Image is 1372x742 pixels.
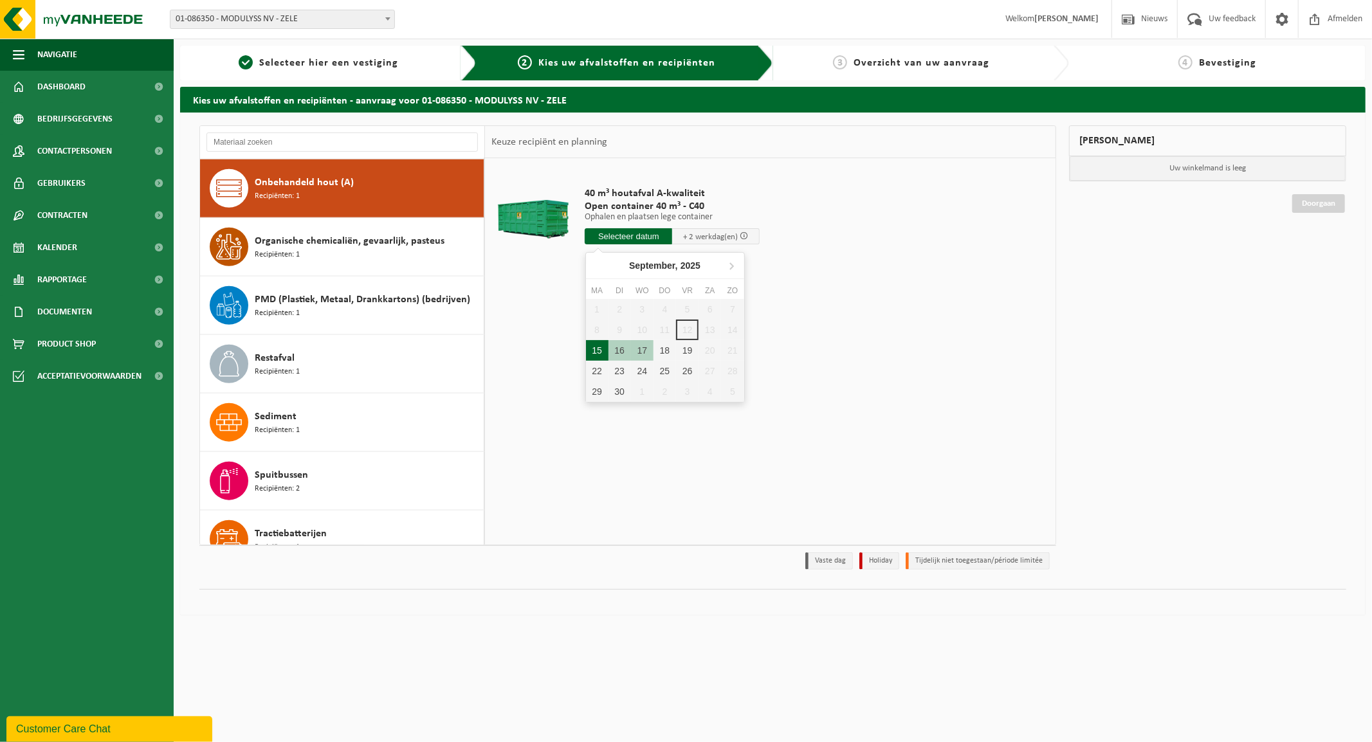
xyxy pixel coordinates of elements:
[239,55,253,69] span: 1
[676,381,699,402] div: 3
[585,200,760,213] span: Open container 40 m³ - C40
[1069,125,1346,156] div: [PERSON_NAME]
[255,424,300,437] span: Recipiënten: 1
[854,58,989,68] span: Overzicht van uw aanvraag
[255,233,444,249] span: Organische chemicaliën, gevaarlijk, pasteus
[683,233,738,241] span: + 2 werkdag(en)
[859,552,899,570] li: Holiday
[37,360,142,392] span: Acceptatievoorwaarden
[631,361,654,381] div: 24
[1178,55,1193,69] span: 4
[37,199,87,231] span: Contracten
[200,452,484,511] button: Spuitbussen Recipiënten: 2
[37,296,92,328] span: Documenten
[187,55,451,71] a: 1Selecteer hier een vestiging
[608,361,631,381] div: 23
[255,350,295,366] span: Restafval
[586,361,608,381] div: 22
[485,126,614,158] div: Keuze recipiënt en planning
[170,10,394,28] span: 01-086350 - MODULYSS NV - ZELE
[585,213,760,222] p: Ophalen en plaatsen lege container
[255,483,300,495] span: Recipiënten: 2
[37,71,86,103] span: Dashboard
[676,340,699,361] div: 19
[255,409,297,424] span: Sediment
[608,284,631,297] div: di
[200,159,484,218] button: Onbehandeld hout (A) Recipiënten: 1
[255,175,354,190] span: Onbehandeld hout (A)
[833,55,847,69] span: 3
[906,552,1050,570] li: Tijdelijk niet toegestaan/période limitée
[631,340,654,361] div: 17
[259,58,398,68] span: Selecteer hier een vestiging
[608,340,631,361] div: 16
[676,284,699,297] div: vr
[255,249,300,261] span: Recipiënten: 1
[538,58,715,68] span: Kies uw afvalstoffen en recipiënten
[37,135,112,167] span: Contactpersonen
[255,467,308,483] span: Spuitbussen
[37,167,86,199] span: Gebruikers
[37,39,77,71] span: Navigatie
[37,264,87,296] span: Rapportage
[631,381,654,402] div: 1
[37,103,113,135] span: Bedrijfsgegevens
[654,340,676,361] div: 18
[681,261,700,270] i: 2025
[255,541,300,554] span: Recipiënten: 1
[654,361,676,381] div: 25
[255,292,470,307] span: PMD (Plastiek, Metaal, Drankkartons) (bedrijven)
[206,132,478,152] input: Materiaal zoeken
[1292,194,1345,213] a: Doorgaan
[654,284,676,297] div: do
[6,714,215,742] iframe: chat widget
[624,255,706,276] div: September,
[255,526,327,541] span: Tractiebatterijen
[255,307,300,320] span: Recipiënten: 1
[1199,58,1256,68] span: Bevestiging
[586,381,608,402] div: 29
[676,361,699,381] div: 26
[586,340,608,361] div: 15
[200,218,484,276] button: Organische chemicaliën, gevaarlijk, pasteus Recipiënten: 1
[805,552,853,570] li: Vaste dag
[200,335,484,394] button: Restafval Recipiënten: 1
[255,190,300,203] span: Recipiënten: 1
[1034,14,1099,24] strong: [PERSON_NAME]
[699,284,721,297] div: za
[255,366,300,378] span: Recipiënten: 1
[518,55,532,69] span: 2
[37,231,77,264] span: Kalender
[1070,156,1346,181] p: Uw winkelmand is leeg
[180,87,1366,112] h2: Kies uw afvalstoffen en recipiënten - aanvraag voor 01-086350 - MODULYSS NV - ZELE
[585,228,672,244] input: Selecteer datum
[654,381,676,402] div: 2
[585,187,760,200] span: 40 m³ houtafval A-kwaliteit
[721,284,744,297] div: zo
[170,10,395,29] span: 01-086350 - MODULYSS NV - ZELE
[631,284,654,297] div: wo
[608,381,631,402] div: 30
[200,394,484,452] button: Sediment Recipiënten: 1
[37,328,96,360] span: Product Shop
[586,284,608,297] div: ma
[200,276,484,335] button: PMD (Plastiek, Metaal, Drankkartons) (bedrijven) Recipiënten: 1
[200,511,484,569] button: Tractiebatterijen Recipiënten: 1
